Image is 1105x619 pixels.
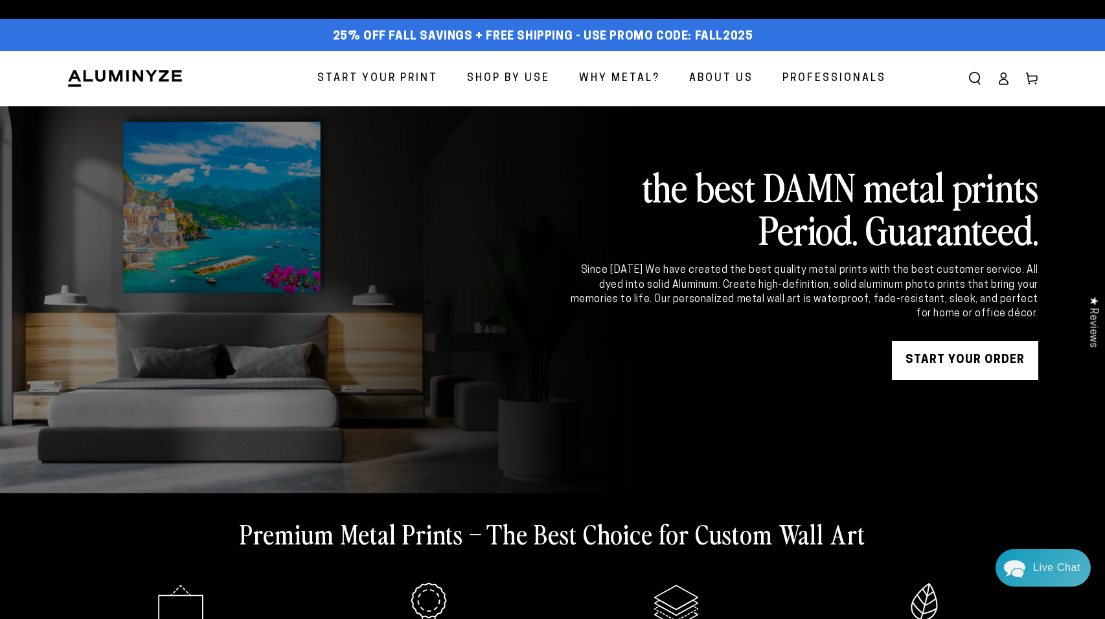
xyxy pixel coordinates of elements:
span: Shop By Use [467,69,550,88]
summary: Search our site [961,64,989,93]
span: Why Metal? [579,69,660,88]
div: Since [DATE] We have created the best quality metal prints with the best customer service. All dy... [568,263,1038,321]
a: Why Metal? [569,62,670,96]
a: About Us [679,62,763,96]
a: Professionals [773,62,896,96]
span: Start Your Print [317,69,438,88]
div: Contact Us Directly [1033,549,1080,587]
a: START YOUR Order [892,341,1038,380]
div: Chat widget toggle [996,549,1091,587]
span: Professionals [782,69,886,88]
a: Start Your Print [308,62,448,96]
span: About Us [689,69,753,88]
h2: Premium Metal Prints – The Best Choice for Custom Wall Art [240,517,865,550]
a: Shop By Use [457,62,560,96]
h2: the best DAMN metal prints Period. Guaranteed. [568,165,1038,250]
span: 25% off FALL Savings + Free Shipping - Use Promo Code: FALL2025 [333,30,753,44]
div: Click to open Judge.me floating reviews tab [1080,286,1105,358]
